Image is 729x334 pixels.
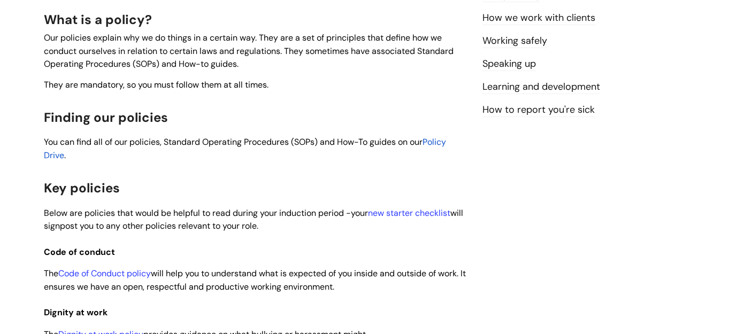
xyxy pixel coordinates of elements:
span: Dignity at work [44,307,108,318]
a: Learning and development [482,80,600,94]
span: The will help you to understand what is expected of you inside and outside of work. It ensures we... [44,268,466,292]
span: They are mandatory, so you must follow them at all times. [44,79,268,90]
a: How we work with clients [482,11,595,25]
span: What is a policy? [44,11,152,28]
span: Below are policies that would be helpful to read during your induction period - [44,207,351,219]
a: Code of Conduct policy [58,268,151,279]
span: Key policies [44,180,120,196]
a: new starter checklist [368,207,450,219]
span: Code of conduct [44,246,115,258]
a: Working safely [482,34,547,48]
a: Speaking up [482,57,536,71]
span: . [64,150,66,161]
span: You can find all of our policies, Standard Operating Procedures (SOPs) and How-To guides on our [44,136,423,147]
span: Our policies explain why we do things in a certain way. They are a set of principles that define ... [44,32,454,70]
a: Policy Drive [44,136,446,161]
span: Finding our policies [44,109,168,126]
a: How to report you're sick [482,103,595,117]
